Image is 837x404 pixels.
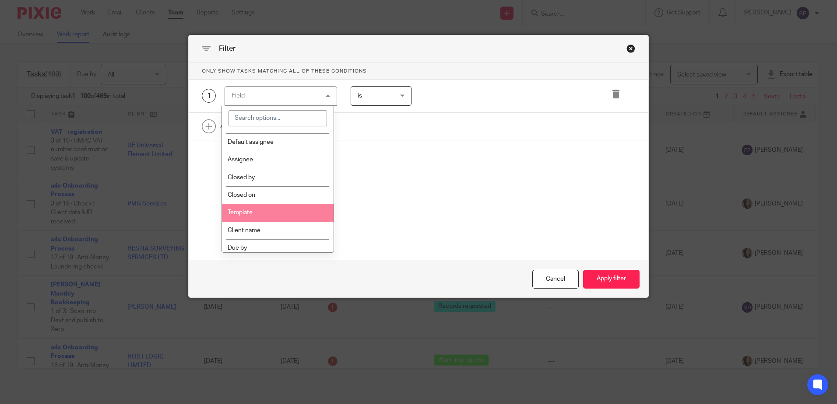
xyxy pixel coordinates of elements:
[229,110,327,127] input: Search options...
[532,270,579,289] div: Close this dialog window
[222,169,334,186] li: Closed by
[219,45,236,52] span: Filter
[626,44,635,53] div: Close this dialog window
[222,151,334,168] li: Assignee
[222,222,334,239] li: Client name
[222,239,334,257] li: Due by
[358,93,362,99] span: is
[222,186,334,204] li: Closed on
[232,93,245,99] div: Field
[222,204,334,221] li: Template
[583,270,640,289] button: Apply filter
[189,63,648,80] p: Only show tasks matching all of these conditions
[202,89,216,103] div: 1
[222,133,334,151] li: Default assignee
